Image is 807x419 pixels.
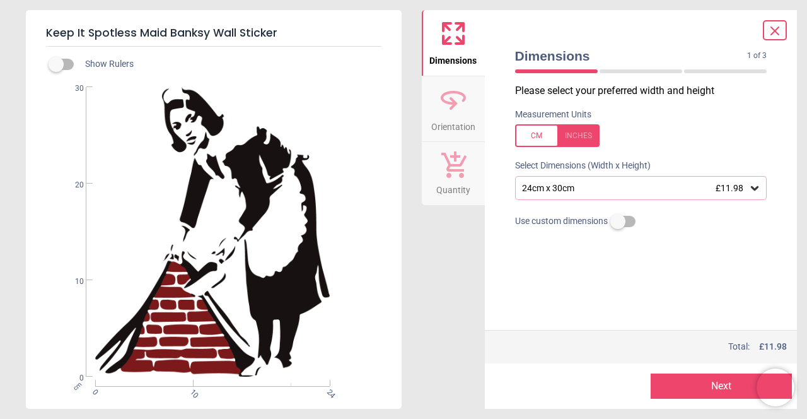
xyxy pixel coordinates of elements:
span: 0 [90,387,98,396]
span: cm [72,381,83,392]
span: 0 [60,373,84,384]
button: Quantity [422,142,485,205]
span: £11.98 [716,183,743,193]
button: Dimensions [422,10,485,76]
span: 10 [187,387,195,396]
label: Select Dimensions (Width x Height) [505,160,651,172]
span: 30 [60,83,84,94]
iframe: Brevo live chat [757,369,794,406]
span: 11.98 [764,341,787,351]
p: Please select your preferred width and height [515,84,777,98]
span: Dimensions [515,47,748,65]
span: Quantity [436,178,470,197]
div: 24cm x 30cm [521,183,749,194]
span: Use custom dimensions [515,215,608,228]
button: Next [651,374,792,399]
div: Show Rulers [56,57,402,72]
span: £ [759,341,787,353]
label: Measurement Units [515,109,591,121]
button: Orientation [422,76,485,142]
span: 24 [324,387,332,396]
span: 20 [60,180,84,191]
h5: Keep It Spotless Maid Banksy Wall Sticker [46,20,381,47]
span: Orientation [431,115,475,134]
span: 1 of 3 [747,50,767,61]
div: Total: [514,341,787,353]
span: 10 [60,276,84,287]
span: Dimensions [429,49,477,68]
